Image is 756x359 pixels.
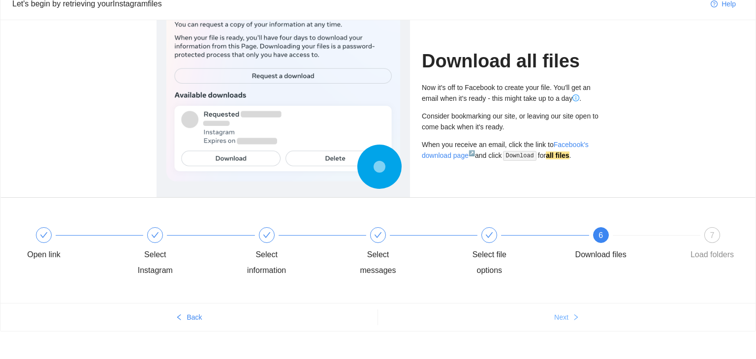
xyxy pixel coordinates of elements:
div: Select file options [461,227,572,278]
span: check [40,231,48,239]
strong: all files [546,151,569,159]
button: leftBack [0,309,378,325]
div: Select messages [349,227,461,278]
div: Load folders [691,247,734,263]
div: When you receive an email, click the link to and click for . [422,139,599,161]
span: Next [554,312,568,323]
span: check [151,231,159,239]
div: Consider bookmarking our site, or leaving our site open to come back when it's ready. [422,111,599,132]
div: Download files [575,247,627,263]
span: right [572,314,579,322]
div: Select Instagram [126,227,238,278]
sup: ↗ [469,150,475,156]
span: 6 [598,231,603,239]
span: check [374,231,382,239]
div: Select file options [461,247,518,278]
span: check [263,231,271,239]
code: Download [503,151,537,161]
div: Select messages [349,247,407,278]
div: 6Download files [572,227,684,263]
h1: Download all files [422,50,599,73]
div: Select information [238,227,349,278]
span: question-circle [711,0,718,8]
span: Back [187,312,202,323]
a: Facebook's download page↗ [422,141,589,159]
span: left [176,314,183,322]
span: 7 [710,231,715,239]
div: Open link [27,247,61,263]
div: 7Load folders [684,227,741,263]
button: Nextright [378,309,756,325]
div: Select information [238,247,295,278]
div: Open link [15,227,126,263]
span: check [485,231,493,239]
div: Select Instagram [126,247,184,278]
span: info-circle [572,94,579,101]
div: Now it's off to Facebook to create your file. You'll get an email when it's ready - this might ta... [422,82,599,104]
